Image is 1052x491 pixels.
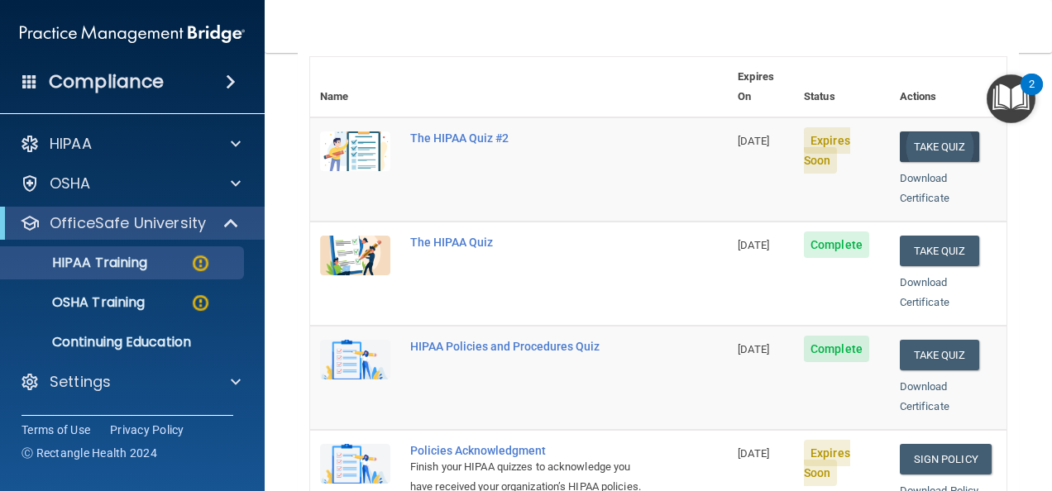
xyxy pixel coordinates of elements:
h4: Compliance [49,70,164,93]
a: OfficeSafe University [20,213,240,233]
a: HIPAA [20,134,241,154]
a: OSHA [20,174,241,193]
p: HIPAA Training [11,255,147,271]
p: OSHA Training [11,294,145,311]
p: Continuing Education [11,334,237,350]
a: Terms of Use [22,422,90,438]
th: Status [794,57,890,117]
p: OSHA [50,174,91,193]
div: 2 [1029,84,1035,106]
th: Expires On [728,57,794,117]
button: Take Quiz [900,236,979,266]
span: [DATE] [738,447,769,460]
div: HIPAA Policies and Procedures Quiz [410,340,645,353]
div: Policies Acknowledgment [410,444,645,457]
span: Expires Soon [804,127,850,174]
a: Download Certificate [900,276,949,308]
span: Complete [804,336,869,362]
a: Privacy Policy [110,422,184,438]
a: Sign Policy [900,444,992,474]
a: Download Certificate [900,380,949,412]
p: Settings [50,372,111,392]
img: PMB logo [20,17,245,50]
th: Actions [890,57,1007,117]
p: OfficeSafe University [50,213,206,233]
a: Download Certificate [900,172,949,204]
p: HIPAA [50,134,92,154]
span: Complete [804,231,869,258]
span: [DATE] [738,135,769,147]
a: Settings [20,372,241,392]
button: Open Resource Center, 2 new notifications [987,74,1035,123]
button: Take Quiz [900,340,979,370]
div: The HIPAA Quiz #2 [410,131,645,145]
th: Name [310,57,400,117]
div: The HIPAA Quiz [410,236,645,249]
img: warning-circle.0cc9ac19.png [190,253,211,274]
span: Ⓒ Rectangle Health 2024 [22,445,157,461]
span: [DATE] [738,343,769,355]
span: [DATE] [738,239,769,251]
img: warning-circle.0cc9ac19.png [190,293,211,313]
span: Expires Soon [804,440,850,486]
button: Take Quiz [900,131,979,162]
